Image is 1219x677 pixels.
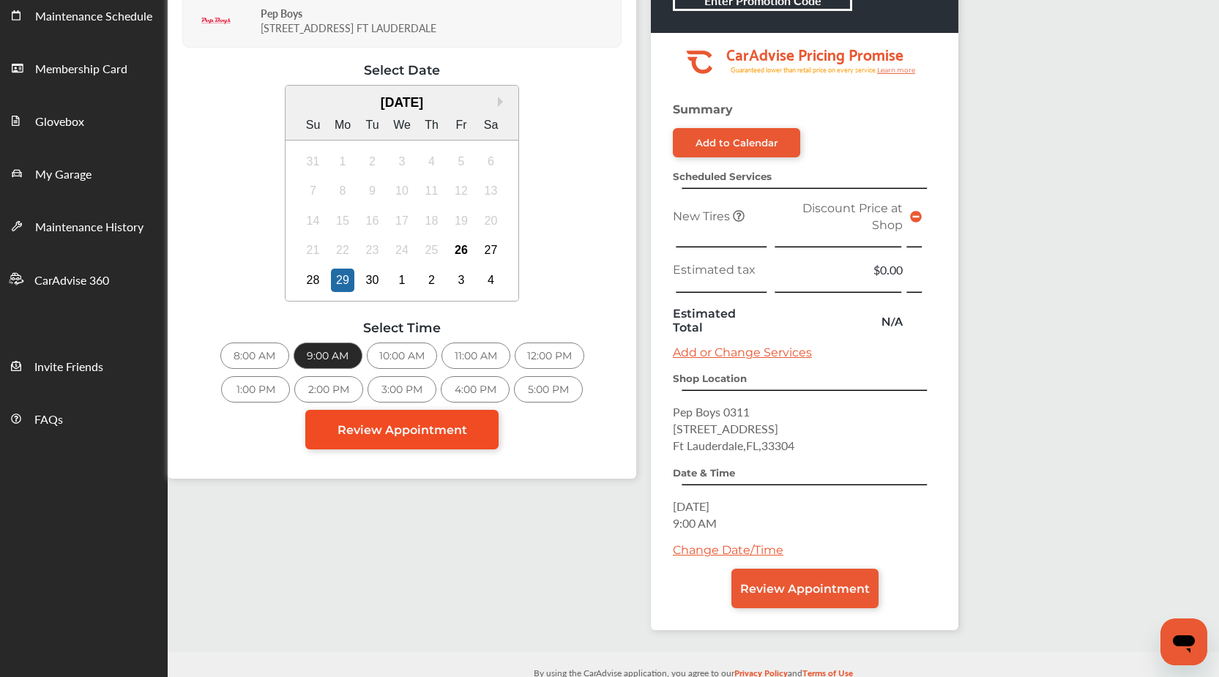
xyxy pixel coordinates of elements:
div: Select Time [182,320,622,335]
div: Not available Sunday, September 21st, 2025 [302,239,325,262]
strong: Summary [673,102,733,116]
td: N/A [770,303,906,338]
div: Not available Wednesday, September 3rd, 2025 [390,150,414,173]
div: Not available Wednesday, September 24th, 2025 [390,239,414,262]
div: Choose Tuesday, September 30th, 2025 [361,269,384,292]
div: Not available Thursday, September 11th, 2025 [420,179,444,203]
strong: Shop Location [673,373,747,384]
span: 9:00 AM [673,515,717,531]
td: Estimated tax [669,258,770,282]
td: $0.00 [770,258,906,282]
div: Mo [331,113,354,137]
div: Not available Monday, September 22nd, 2025 [331,239,354,262]
a: Membership Card [1,41,167,94]
span: [STREET_ADDRESS] [673,420,778,437]
span: Ft Lauderdale , FL , 33304 [673,437,794,454]
div: Not available Saturday, September 13th, 2025 [480,179,503,203]
div: Su [302,113,325,137]
div: Choose Sunday, September 28th, 2025 [302,269,325,292]
span: Review Appointment [338,423,467,437]
div: Add to Calendar [696,137,778,149]
a: Review Appointment [305,410,499,449]
div: Not available Friday, September 5th, 2025 [450,150,473,173]
span: Pep Boys 0311 [673,403,750,420]
div: Choose Wednesday, October 1st, 2025 [390,269,414,292]
span: Review Appointment [740,582,870,596]
div: Not available Sunday, September 14th, 2025 [302,209,325,233]
div: 10:00 AM [367,343,437,369]
div: 9:00 AM [294,343,362,369]
span: Membership Card [35,60,127,79]
div: Not available Friday, September 12th, 2025 [450,179,473,203]
span: [DATE] [673,498,709,515]
div: [DATE] [286,95,519,111]
div: 11:00 AM [441,343,510,369]
span: Discount Price at Shop [802,201,903,232]
div: Not available Tuesday, September 2nd, 2025 [361,150,384,173]
tspan: Guaranteed lower than retail price on every service. [731,65,877,75]
div: month 2025-09 [298,146,506,295]
div: Not available Tuesday, September 9th, 2025 [361,179,384,203]
div: Not available Wednesday, September 10th, 2025 [390,179,414,203]
div: Not available Monday, September 1st, 2025 [331,150,354,173]
a: Add or Change Services [673,345,812,359]
strong: Scheduled Services [673,171,772,182]
span: New Tires [673,209,733,223]
div: 3:00 PM [368,376,436,403]
td: Estimated Total [669,303,770,338]
strong: Pep Boys [261,6,302,20]
button: Next Month [498,97,508,107]
div: We [390,113,414,137]
a: Add to Calendar [673,128,800,157]
div: Fr [450,113,473,137]
div: 12:00 PM [515,343,584,369]
div: Tu [361,113,384,137]
div: Not available Tuesday, September 23rd, 2025 [361,239,384,262]
div: Not available Thursday, September 25th, 2025 [420,239,444,262]
div: Choose Thursday, October 2nd, 2025 [420,269,444,292]
strong: Date & Time [673,467,735,479]
span: FAQs [34,411,63,430]
div: Sa [480,113,503,137]
div: Select Date [182,62,622,78]
div: Choose Monday, September 29th, 2025 [331,269,354,292]
a: My Garage [1,146,167,199]
span: Invite Friends [34,358,103,377]
div: Not available Sunday, August 31st, 2025 [302,150,325,173]
div: Not available Saturday, September 20th, 2025 [480,209,503,233]
div: Not available Thursday, September 18th, 2025 [420,209,444,233]
a: Glovebox [1,94,167,146]
iframe: Button to launch messaging window [1160,618,1207,665]
tspan: CarAdvise Pricing Promise [726,40,903,67]
div: Choose Friday, October 3rd, 2025 [450,269,473,292]
img: logo-pepboys.png [201,7,231,36]
span: My Garage [35,165,92,184]
a: Change Date/Time [673,543,783,557]
div: Th [420,113,444,137]
span: CarAdvise 360 [34,272,109,291]
div: 2:00 PM [294,376,363,403]
a: Review Appointment [731,569,879,608]
div: 1:00 PM [221,376,290,403]
div: Not available Thursday, September 4th, 2025 [420,150,444,173]
div: 5:00 PM [514,376,583,403]
div: Choose Saturday, October 4th, 2025 [480,269,503,292]
div: 4:00 PM [441,376,510,403]
span: Glovebox [35,113,84,132]
div: Not available Monday, September 15th, 2025 [331,209,354,233]
div: Not available Sunday, September 7th, 2025 [302,179,325,203]
div: Not available Tuesday, September 16th, 2025 [361,209,384,233]
div: Choose Saturday, September 27th, 2025 [480,239,503,262]
a: Maintenance History [1,199,167,252]
div: Not available Friday, September 19th, 2025 [450,209,473,233]
div: 8:00 AM [220,343,289,369]
span: Maintenance History [35,218,143,237]
div: Not available Wednesday, September 17th, 2025 [390,209,414,233]
tspan: Learn more [877,66,916,74]
div: Not available Saturday, September 6th, 2025 [480,150,503,173]
div: Choose Friday, September 26th, 2025 [450,239,473,262]
div: Not available Monday, September 8th, 2025 [331,179,354,203]
span: Maintenance Schedule [35,7,152,26]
